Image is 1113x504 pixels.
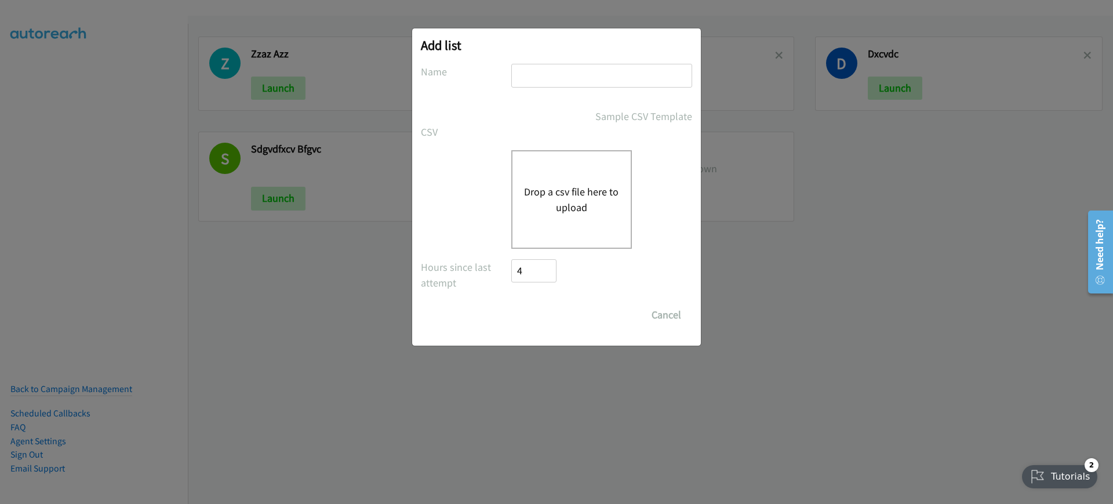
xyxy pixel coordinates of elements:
[641,303,692,327] button: Cancel
[421,37,692,53] h2: Add list
[421,259,511,291] label: Hours since last attempt
[524,184,619,215] button: Drop a csv file here to upload
[1079,206,1113,298] iframe: Resource Center
[1015,454,1104,495] iframe: Checklist
[595,108,692,124] a: Sample CSV Template
[421,64,511,79] label: Name
[421,124,511,140] label: CSV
